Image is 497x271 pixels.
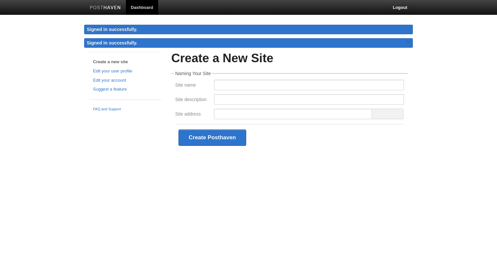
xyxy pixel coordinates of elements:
button: Create Posthaven [178,129,246,146]
h2: Create a New Site [171,52,408,65]
a: Edit your user profile [93,68,157,75]
span: Signed in successfully. [87,40,137,45]
img: Posthaven-bar [90,6,121,11]
label: Site name [175,83,210,89]
a: Suggest a feature [93,86,157,93]
a: × [405,38,411,46]
label: Site description [175,97,210,103]
a: Edit your account [93,77,157,84]
a: FAQ and Support [93,106,157,112]
legend: Naming Your Site [174,71,212,76]
div: Signed in successfully. [84,25,413,34]
label: Site address [175,112,210,118]
a: Create a new site [93,59,157,66]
